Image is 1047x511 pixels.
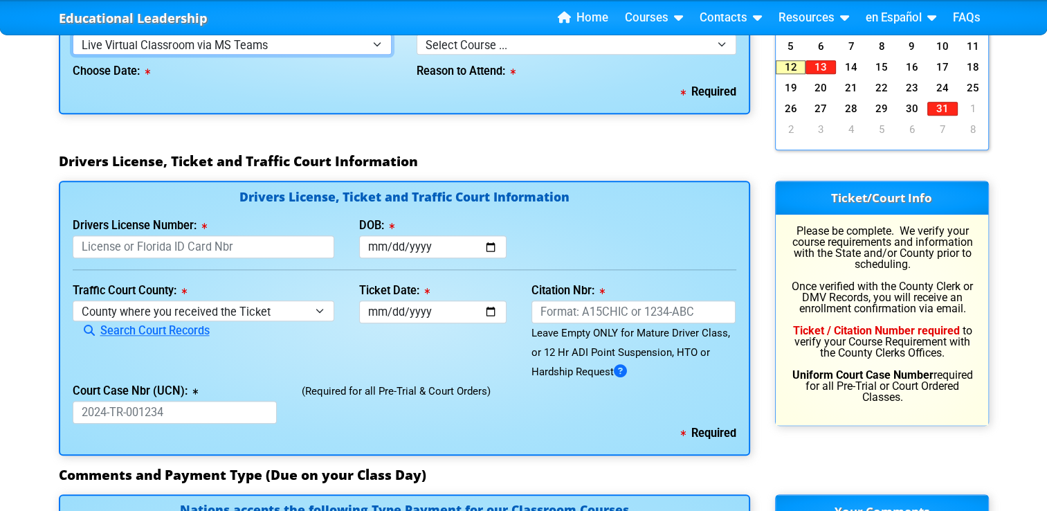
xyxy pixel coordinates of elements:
a: 2 [776,123,806,136]
a: 12 [776,60,806,74]
a: 20 [805,81,836,95]
a: Resources [773,8,855,28]
a: 13 [805,60,836,74]
a: 6 [805,39,836,53]
b: Required [681,427,736,440]
a: Contacts [694,8,767,28]
a: 29 [866,102,897,116]
input: mm/dd/yyyy [359,301,507,323]
a: 18 [958,60,988,74]
a: 11 [958,39,988,53]
label: Choose Date: [73,66,150,77]
a: 31 [927,102,958,116]
p: Please be complete. We verify your course requirements and information with the State and/or Coun... [788,226,976,403]
h3: Ticket/Court Info [776,181,988,215]
label: Court Case Nbr (UCN): [73,386,198,397]
div: (Required for all Pre-Trial & Court Orders) [289,382,748,424]
label: Reason to Attend: [417,66,516,77]
input: License or Florida ID Card Nbr [73,235,335,258]
a: 17 [927,60,958,74]
a: 19 [776,81,806,95]
label: Citation Nbr: [531,285,605,296]
a: 9 [897,39,927,53]
a: 30 [897,102,927,116]
a: FAQs [947,8,986,28]
a: Home [552,8,614,28]
input: Format: A15CHIC or 1234-ABC [531,301,736,323]
a: Search Court Records [73,324,210,337]
a: 14 [836,60,866,74]
a: 25 [958,81,988,95]
a: 16 [897,60,927,74]
a: 26 [776,102,806,116]
label: Traffic Court County: [73,285,187,296]
a: 24 [927,81,958,95]
b: Ticket / Citation Number required [793,324,960,337]
a: 8 [958,123,988,136]
a: en Español [860,8,942,28]
h4: Drivers License, Ticket and Traffic Court Information [73,191,736,206]
input: mm/dd/yyyy [359,235,507,258]
a: 23 [897,81,927,95]
a: 8 [866,39,897,53]
a: 1 [958,102,988,116]
a: 3 [805,123,836,136]
a: 22 [866,81,897,95]
input: 2024-TR-001234 [73,401,277,424]
b: Required [681,85,736,98]
a: 5 [776,39,806,53]
h3: Drivers License, Ticket and Traffic Court Information [59,153,989,170]
a: 4 [836,123,866,136]
label: Drivers License Number: [73,220,207,231]
a: Educational Leadership [59,7,208,30]
a: 10 [927,39,958,53]
a: 6 [897,123,927,136]
a: 15 [866,60,897,74]
label: Ticket Date: [359,285,430,296]
a: 7 [836,39,866,53]
a: 7 [927,123,958,136]
h3: Comments and Payment Type (Due on your Class Day) [59,467,989,483]
a: 28 [836,102,866,116]
div: Leave Empty ONLY for Mature Driver Class, or 12 Hr ADI Point Suspension, HTO or Hardship Request [531,323,736,382]
b: Uniform Court Case Number [792,368,934,382]
a: Courses [619,8,689,28]
a: 5 [866,123,897,136]
a: 21 [836,81,866,95]
label: DOB: [359,220,394,231]
a: 27 [805,102,836,116]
